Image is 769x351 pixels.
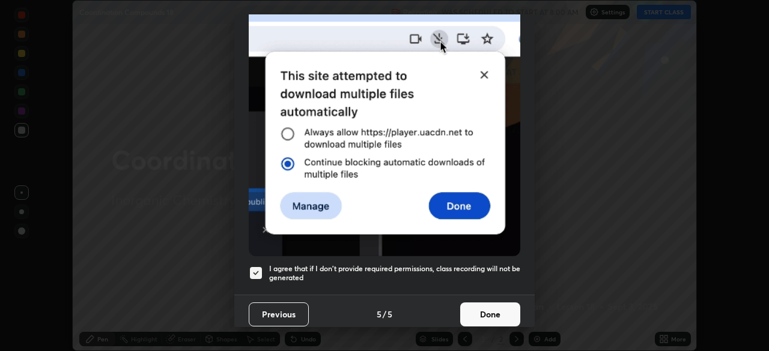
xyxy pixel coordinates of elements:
h5: I agree that if I don't provide required permissions, class recording will not be generated [269,264,520,283]
h4: / [383,308,386,320]
button: Previous [249,302,309,326]
h4: 5 [377,308,381,320]
h4: 5 [388,308,392,320]
button: Done [460,302,520,326]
